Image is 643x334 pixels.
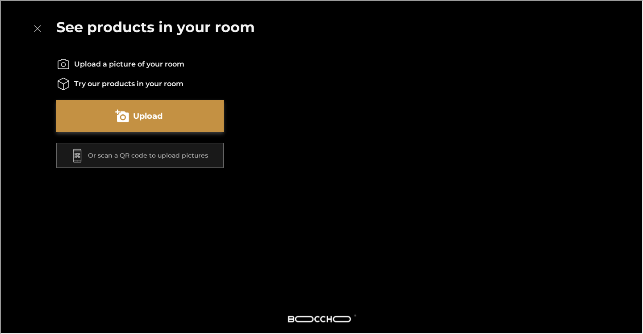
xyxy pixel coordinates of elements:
[285,309,356,327] a: Visit Boccho homepage
[73,58,184,68] span: Upload a picture of your room
[73,78,183,88] span: Try our products in your room
[55,142,223,167] button: Scan a QR code to upload pictures
[55,99,223,131] button: Upload a picture of your room
[132,108,162,122] label: Upload
[55,56,223,90] ol: Instructions
[29,20,45,36] button: Exit visualizer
